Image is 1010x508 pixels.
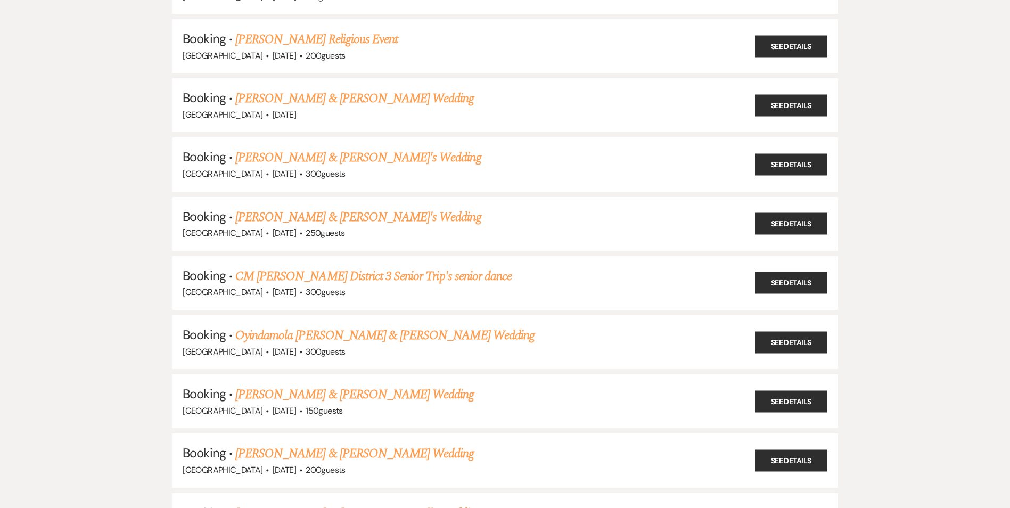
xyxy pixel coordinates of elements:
[755,35,827,57] a: See Details
[306,346,345,357] span: 300 guests
[235,148,481,167] a: [PERSON_NAME] & [PERSON_NAME]'s Wedding
[306,464,345,476] span: 200 guests
[306,286,345,298] span: 300 guests
[755,154,827,176] a: See Details
[183,346,262,357] span: [GEOGRAPHIC_DATA]
[235,89,474,108] a: [PERSON_NAME] & [PERSON_NAME] Wedding
[755,390,827,412] a: See Details
[235,326,535,345] a: Oyindamola [PERSON_NAME] & [PERSON_NAME] Wedding
[183,326,225,343] span: Booking
[235,208,481,227] a: [PERSON_NAME] & [PERSON_NAME]'s Wedding
[183,405,262,416] span: [GEOGRAPHIC_DATA]
[273,346,296,357] span: [DATE]
[183,109,262,120] span: [GEOGRAPHIC_DATA]
[235,385,474,404] a: [PERSON_NAME] & [PERSON_NAME] Wedding
[273,405,296,416] span: [DATE]
[306,50,345,61] span: 200 guests
[273,286,296,298] span: [DATE]
[183,149,225,165] span: Booking
[235,267,512,286] a: CM [PERSON_NAME] District 3 Senior Trip's senior dance
[183,89,225,106] span: Booking
[273,168,296,179] span: [DATE]
[755,94,827,116] a: See Details
[306,227,344,239] span: 250 guests
[183,168,262,179] span: [GEOGRAPHIC_DATA]
[273,109,296,120] span: [DATE]
[183,445,225,461] span: Booking
[235,30,398,49] a: [PERSON_NAME] Religious Event
[273,227,296,239] span: [DATE]
[235,444,474,463] a: [PERSON_NAME] & [PERSON_NAME] Wedding
[183,208,225,225] span: Booking
[273,50,296,61] span: [DATE]
[306,405,342,416] span: 150 guests
[306,168,345,179] span: 300 guests
[755,331,827,353] a: See Details
[183,267,225,284] span: Booking
[755,272,827,294] a: See Details
[183,386,225,402] span: Booking
[183,286,262,298] span: [GEOGRAPHIC_DATA]
[183,30,225,47] span: Booking
[755,213,827,235] a: See Details
[755,450,827,472] a: See Details
[183,50,262,61] span: [GEOGRAPHIC_DATA]
[273,464,296,476] span: [DATE]
[183,227,262,239] span: [GEOGRAPHIC_DATA]
[183,464,262,476] span: [GEOGRAPHIC_DATA]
